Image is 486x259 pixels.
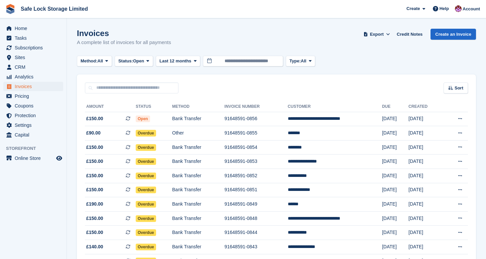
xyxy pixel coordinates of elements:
[455,5,462,12] img: Toni Ebong
[15,62,55,72] span: CRM
[408,126,443,141] td: [DATE]
[55,154,63,162] a: Preview store
[3,53,63,62] a: menu
[225,211,288,226] td: 91648591-0848
[408,112,443,126] td: [DATE]
[136,229,156,236] span: Overdue
[3,43,63,52] a: menu
[382,101,408,112] th: Due
[172,226,225,240] td: Bank Transfer
[408,155,443,169] td: [DATE]
[86,201,103,208] span: £190.00
[15,53,55,62] span: Sites
[86,215,103,222] span: £150.00
[136,144,156,151] span: Overdue
[3,62,63,72] a: menu
[77,29,171,38] h1: Invoices
[172,211,225,226] td: Bank Transfer
[225,197,288,212] td: 91648591-0849
[86,144,103,151] span: £150.00
[172,169,225,183] td: Bank Transfer
[382,226,408,240] td: [DATE]
[86,229,103,236] span: £150.00
[286,56,315,67] button: Type: All
[5,4,15,14] img: stora-icon-8386f47178a22dfd0bd8f6a31ec36ba5ce8667c1dd55bd0f319d3a0aa187defe.svg
[136,101,172,112] th: Status
[18,3,91,14] a: Safe Lock Storage Limited
[3,154,63,163] a: menu
[15,130,55,140] span: Capital
[172,240,225,254] td: Bank Transfer
[6,145,67,152] span: Storefront
[455,85,463,91] span: Sort
[382,112,408,126] td: [DATE]
[136,244,156,250] span: Overdue
[3,130,63,140] a: menu
[382,240,408,254] td: [DATE]
[225,112,288,126] td: 91648591-0856
[3,72,63,81] a: menu
[86,115,103,122] span: £150.00
[15,72,55,81] span: Analytics
[408,140,443,155] td: [DATE]
[15,82,55,91] span: Invoices
[172,140,225,155] td: Bank Transfer
[77,56,112,67] button: Method: All
[225,101,288,112] th: Invoice Number
[115,56,153,67] button: Status: Open
[136,173,156,179] span: Overdue
[136,130,156,137] span: Overdue
[15,43,55,52] span: Subscriptions
[15,120,55,130] span: Settings
[408,101,443,112] th: Created
[15,91,55,101] span: Pricing
[225,126,288,141] td: 91648591-0855
[172,126,225,141] td: Other
[225,183,288,197] td: 91648591-0851
[81,58,98,64] span: Method:
[3,101,63,110] a: menu
[86,129,101,137] span: £90.00
[382,140,408,155] td: [DATE]
[136,158,156,165] span: Overdue
[3,82,63,91] a: menu
[408,211,443,226] td: [DATE]
[159,58,191,64] span: Last 12 months
[172,155,225,169] td: Bank Transfer
[289,58,301,64] span: Type:
[362,29,391,40] button: Export
[86,243,103,250] span: £140.00
[172,183,225,197] td: Bank Transfer
[136,187,156,193] span: Overdue
[172,112,225,126] td: Bank Transfer
[3,111,63,120] a: menu
[136,201,156,208] span: Overdue
[172,197,225,212] td: Bank Transfer
[3,24,63,33] a: menu
[225,155,288,169] td: 91648591-0853
[225,169,288,183] td: 91648591-0852
[431,29,476,40] a: Create an Invoice
[382,183,408,197] td: [DATE]
[406,5,420,12] span: Create
[77,39,171,46] p: A complete list of invoices for all payments
[382,126,408,141] td: [DATE]
[118,58,133,64] span: Status:
[86,172,103,179] span: £150.00
[156,56,200,67] button: Last 12 months
[394,29,425,40] a: Credit Notes
[85,101,136,112] th: Amount
[463,6,480,12] span: Account
[288,101,382,112] th: Customer
[408,183,443,197] td: [DATE]
[136,115,150,122] span: Open
[370,31,384,38] span: Export
[408,240,443,254] td: [DATE]
[15,154,55,163] span: Online Store
[382,197,408,212] td: [DATE]
[86,158,103,165] span: £150.00
[15,24,55,33] span: Home
[440,5,449,12] span: Help
[225,140,288,155] td: 91648591-0854
[172,101,225,112] th: Method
